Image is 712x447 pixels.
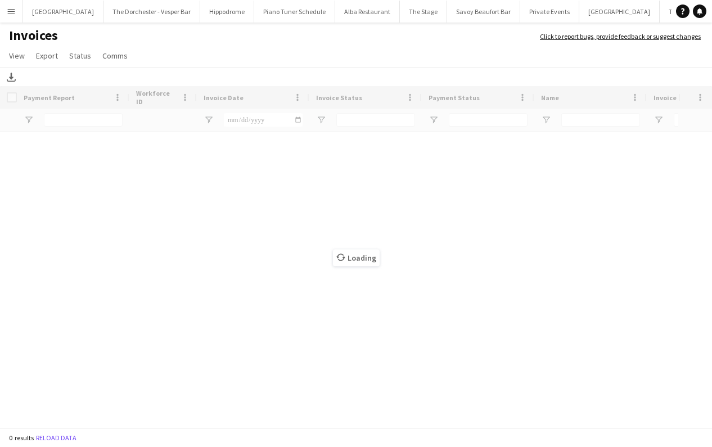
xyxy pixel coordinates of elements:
[520,1,579,23] button: Private Events
[103,1,200,23] button: The Dorchester - Vesper Bar
[200,1,254,23] button: Hippodrome
[65,48,96,63] a: Status
[69,51,91,61] span: Status
[579,1,660,23] button: [GEOGRAPHIC_DATA]
[335,1,400,23] button: Alba Restaurant
[102,51,128,61] span: Comms
[34,432,79,444] button: Reload data
[447,1,520,23] button: Savoy Beaufort Bar
[4,70,18,84] app-action-btn: Download
[333,249,380,266] span: Loading
[9,51,25,61] span: View
[400,1,447,23] button: The Stage
[23,1,103,23] button: [GEOGRAPHIC_DATA]
[4,48,29,63] a: View
[98,48,132,63] a: Comms
[540,32,701,42] a: Click to report bugs, provide feedback or suggest changes
[31,48,62,63] a: Export
[254,1,335,23] button: Piano Tuner Schedule
[36,51,58,61] span: Export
